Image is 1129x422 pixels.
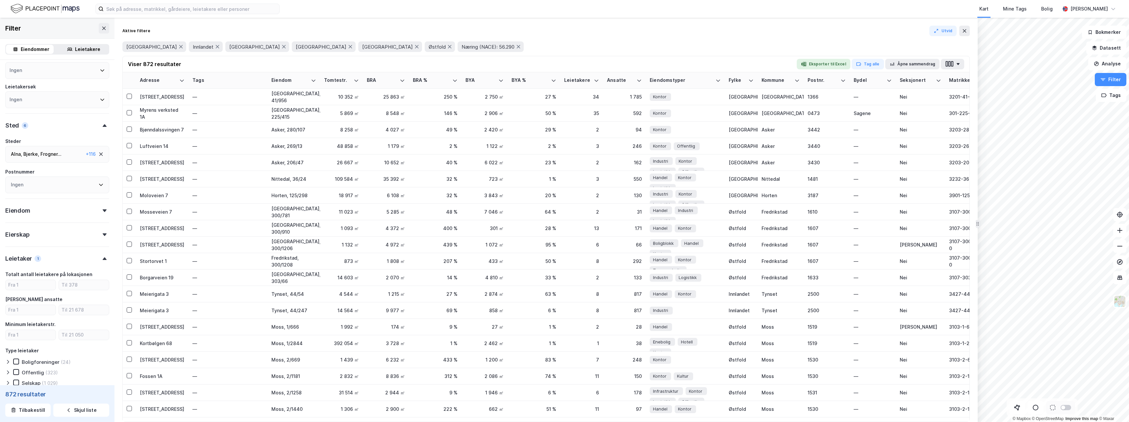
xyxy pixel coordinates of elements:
div: Sted [5,122,19,129]
div: 246 [607,143,642,150]
span: Handel [653,174,667,181]
div: 3442 [808,126,846,133]
span: Kontor [653,250,666,257]
div: Leietaker [5,255,32,263]
div: 3203-206-47-0-0 [949,159,994,166]
div: Horten, 125/298 [271,192,316,199]
div: 2 % [413,143,458,150]
div: 130 [607,192,642,199]
div: Asker, 280/107 [271,126,316,133]
div: — [192,125,263,135]
button: Tag alle [852,59,884,69]
div: 3201-41-956-0-0 [949,93,994,100]
div: 1633 [808,274,846,281]
div: 10 652 ㎡ [367,159,405,166]
span: Logistikk [653,201,671,208]
div: Borgarveien 19 [140,274,185,281]
div: Eiendommer [21,45,49,53]
button: Tilbakestill [5,404,51,417]
div: Østfold [729,225,754,232]
button: Åpne sammendrag [885,59,940,69]
div: 3107-300-1206-0-0 [949,238,994,252]
img: Z [1114,295,1126,308]
div: 3107-300-781-0-0 [949,208,994,215]
span: Tomannsbolig [653,267,682,274]
div: + 116 [86,150,96,158]
div: Nei [900,93,941,100]
span: Logistikk [679,274,697,281]
div: Ingen [10,66,22,74]
div: Bjerke , [23,150,39,158]
div: 1610 [808,208,846,215]
div: Nei [900,176,941,182]
div: 4 372 ㎡ [367,225,405,232]
div: 8 258 ㎡ [324,126,359,133]
div: 14 % [413,274,458,281]
span: Handel [684,240,699,247]
div: 3203-280-107-0-0 [949,126,994,133]
div: BYA % [512,77,548,83]
div: Myrens verksted 1A [140,106,185,120]
div: 31 [607,208,642,215]
div: 723 ㎡ [465,176,504,182]
div: [PERSON_NAME] [1070,5,1108,13]
span: Østfold [429,44,446,50]
div: 146 % [413,110,458,117]
span: Logistikk [653,185,671,192]
div: Tomtestr. [324,77,351,83]
div: 6 108 ㎡ [367,192,405,199]
span: Handel [653,256,667,263]
span: Logistikk [653,168,671,175]
div: [GEOGRAPHIC_DATA], 300/910 [271,222,316,235]
span: Boligblokk [653,240,674,247]
div: Asker [762,159,800,166]
div: Nei [900,192,941,199]
div: 292 [607,258,642,265]
div: 550 [607,176,642,182]
input: Fra 1 [6,330,56,340]
div: 301-225-415-0-0 [949,110,994,117]
a: Mapbox [1013,416,1031,421]
div: 1 785 [607,93,642,100]
button: Utvid [929,26,957,36]
div: Nei [900,110,941,117]
div: 592 [607,110,642,117]
input: Søk på adresse, matrikkel, gårdeiere, leietakere eller personer [104,4,279,14]
iframe: Chat Widget [1096,390,1129,422]
div: [GEOGRAPHIC_DATA], 300/781 [271,205,316,219]
div: 48 858 ㎡ [324,143,359,150]
span: [GEOGRAPHIC_DATA] [362,44,413,50]
div: Asker, 206/47 [271,159,316,166]
div: 250 % [413,93,458,100]
div: 1 808 ㎡ [367,258,405,265]
div: Stortorvet 1 [140,258,185,265]
span: Kontor [653,110,666,117]
input: Til 378 [59,280,109,290]
div: 14 603 ㎡ [324,274,359,281]
div: 1607 [808,258,846,265]
span: Offentlig [682,168,700,175]
div: [GEOGRAPHIC_DATA] [729,159,754,166]
div: Mosseveien 7 [140,208,185,215]
div: 301 ㎡ [465,225,504,232]
button: Tags [1096,89,1126,102]
span: Handel [653,207,667,214]
div: — [854,159,892,166]
div: Frogner ... [40,150,62,158]
div: Asker, 269/13 [271,143,316,150]
div: 2 906 ㎡ [465,110,504,117]
div: 1 122 ㎡ [465,143,504,150]
div: 1607 [808,225,846,232]
div: Fylke [729,77,746,83]
div: — [192,223,263,234]
div: 3187 [808,192,846,199]
div: 32 % [413,192,458,199]
div: 7 046 ㎡ [465,208,504,215]
div: 64 % [512,208,556,215]
div: [STREET_ADDRESS] [140,159,185,166]
div: Bjønndalssvingen 7 [140,126,185,133]
div: — [192,272,263,283]
div: — [854,258,892,265]
div: — [854,192,892,199]
div: — [854,176,892,182]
